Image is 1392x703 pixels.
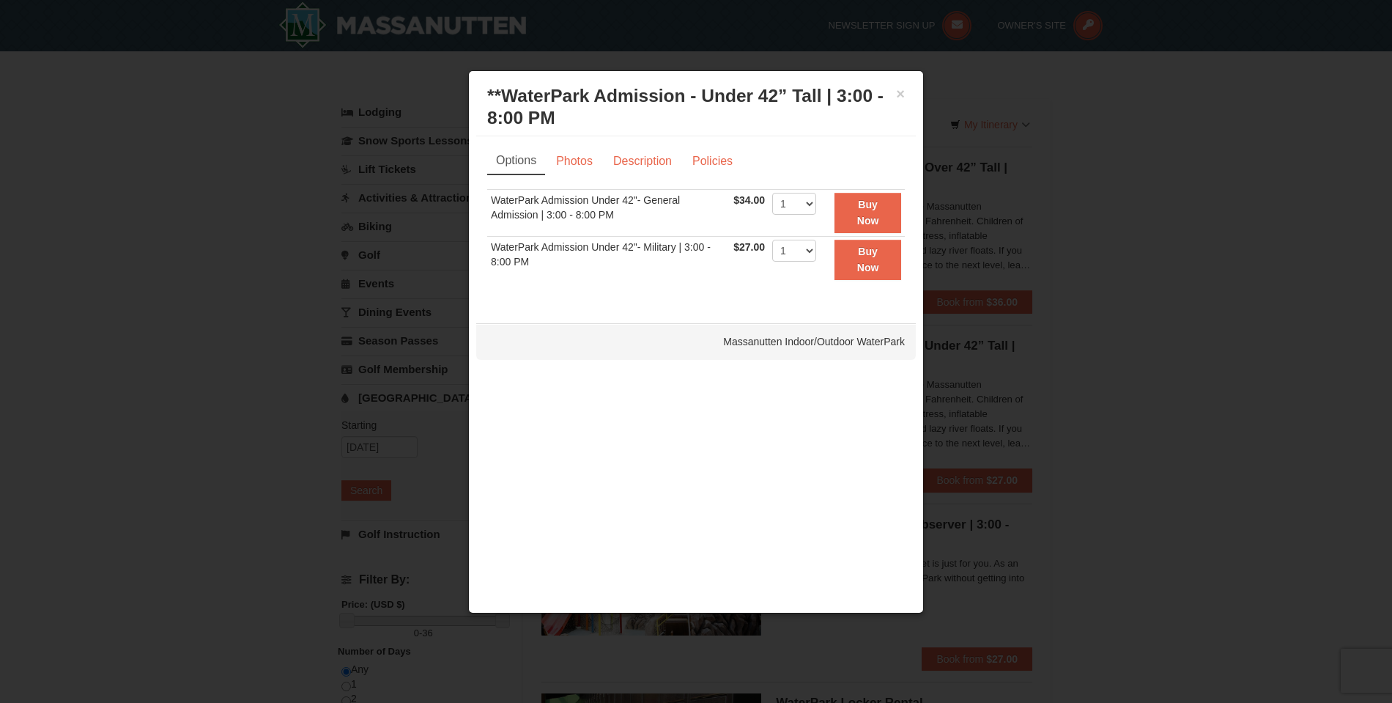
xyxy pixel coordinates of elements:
[733,194,765,206] span: $34.00
[487,236,730,282] td: WaterPark Admission Under 42"- Military | 3:00 - 8:00 PM
[834,193,901,233] button: Buy Now
[857,199,879,227] strong: Buy Now
[487,85,905,129] h3: **WaterPark Admission - Under 42” Tall | 3:00 - 8:00 PM
[547,147,602,175] a: Photos
[857,246,879,273] strong: Buy Now
[487,189,730,236] td: WaterPark Admission Under 42"- General Admission | 3:00 - 8:00 PM
[896,87,905,101] button: ×
[604,147,681,175] a: Description
[487,147,545,175] a: Options
[733,241,765,253] span: $27.00
[683,147,742,175] a: Policies
[834,240,901,280] button: Buy Now
[476,323,916,360] div: Massanutten Indoor/Outdoor WaterPark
